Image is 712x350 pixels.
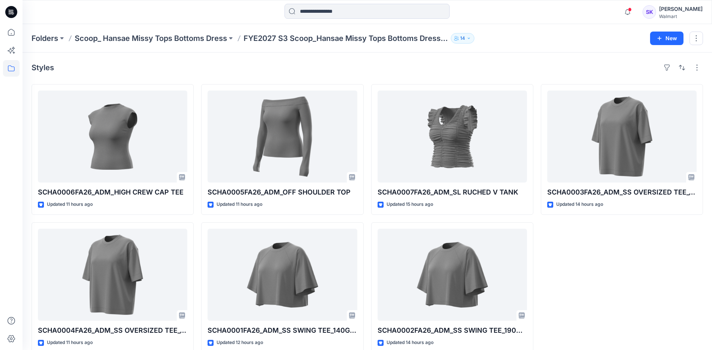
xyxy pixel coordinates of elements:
[75,33,227,44] a: Scoop_ Hansae Missy Tops Bottoms Dress
[38,91,187,183] a: SCHA0006FA26_ADM_HIGH CREW CAP TEE
[244,33,448,44] p: FYE2027 S3 Scoop_Hansae Missy Tops Bottoms Dress Board
[378,187,527,198] p: SCHA0007FA26_ADM_SL RUCHED V TANK
[659,5,703,14] div: [PERSON_NAME]
[547,91,697,183] a: SCHA0003FA26_ADM_SS OVERSIZED TEE_140GSM
[217,339,263,347] p: Updated 12 hours ago
[378,325,527,336] p: SCHA0002FA26_ADM_SS SWING TEE_190GSM
[650,32,683,45] button: New
[208,91,357,183] a: SCHA0005FA26_ADM_OFF SHOULDER TOP
[208,187,357,198] p: SCHA0005FA26_ADM_OFF SHOULDER TOP
[378,229,527,321] a: SCHA0002FA26_ADM_SS SWING TEE_190GSM
[47,201,93,208] p: Updated 11 hours ago
[32,63,54,72] h4: Styles
[659,14,703,19] div: Walmart
[38,229,187,321] a: SCHA0004FA26_ADM_SS OVERSIZED TEE_190GSM
[47,339,93,347] p: Updated 11 hours ago
[451,33,474,44] button: 14
[460,34,465,42] p: 14
[32,33,58,44] a: Folders
[378,91,527,183] a: SCHA0007FA26_ADM_SL RUCHED V TANK
[643,5,656,19] div: SK
[208,229,357,321] a: SCHA0001FA26_ADM_SS SWING TEE_140GSM
[208,325,357,336] p: SCHA0001FA26_ADM_SS SWING TEE_140GSM
[38,325,187,336] p: SCHA0004FA26_ADM_SS OVERSIZED TEE_190GSM
[387,339,434,347] p: Updated 14 hours ago
[556,201,603,208] p: Updated 14 hours ago
[38,187,187,198] p: SCHA0006FA26_ADM_HIGH CREW CAP TEE
[217,201,262,208] p: Updated 11 hours ago
[547,187,697,198] p: SCHA0003FA26_ADM_SS OVERSIZED TEE_140GSM
[387,201,433,208] p: Updated 15 hours ago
